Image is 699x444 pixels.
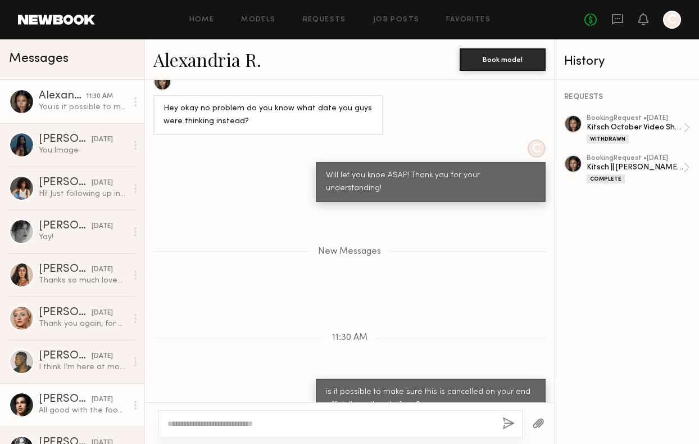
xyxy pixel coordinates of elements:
[241,16,275,24] a: Models
[39,145,127,156] div: You: Image
[39,394,92,405] div: [PERSON_NAME]
[587,122,683,133] div: Kitsch October Video Shoot
[587,115,690,143] a: bookingRequest •[DATE]Kitsch October Video ShootWithdrawn
[587,162,683,173] div: Kitsch || [PERSON_NAME] & [PERSON_NAME]
[663,11,681,29] a: C
[460,48,546,71] button: Book model
[92,221,113,232] div: [DATE]
[92,394,113,405] div: [DATE]
[164,102,373,128] div: Hey okay no problem do you know what date you guys were thinking instead?
[39,319,127,329] div: Thank you again, for having me - I can not wait to see photos! 😊
[39,405,127,416] div: All good with the food for me
[303,16,346,24] a: Requests
[39,91,86,102] div: Alexandria R.
[373,16,420,24] a: Job Posts
[587,134,629,143] div: Withdrawn
[39,275,127,286] div: Thanks so much loved working with you all :)
[39,232,127,243] div: Yay!
[92,178,113,189] div: [DATE]
[39,264,92,275] div: [PERSON_NAME]
[92,351,113,362] div: [DATE]
[86,91,113,102] div: 11:30 AM
[332,333,367,343] span: 11:30 AM
[153,47,261,71] a: Alexandria R.
[92,264,113,275] div: [DATE]
[326,169,535,195] div: Will let you knoe ASAP! Thank you for your understanding!
[587,174,625,183] div: Complete
[564,55,690,68] div: History
[326,386,535,412] div: is it possible to make sure this is cancelled on your end officially on the platform?
[92,134,113,145] div: [DATE]
[587,155,690,183] a: bookingRequest •[DATE]Kitsch || [PERSON_NAME] & [PERSON_NAME]Complete
[460,54,546,64] a: Book model
[446,16,491,24] a: Favorites
[9,52,69,65] span: Messages
[39,351,92,362] div: [PERSON_NAME]
[39,134,92,145] div: [PERSON_NAME]
[39,307,92,319] div: [PERSON_NAME]
[587,155,683,162] div: booking Request • [DATE]
[318,247,381,257] span: New Messages
[564,93,690,101] div: REQUESTS
[189,16,215,24] a: Home
[39,102,127,113] div: You: is it possible to make sure this is cancelled on your end officially on the platform?
[39,189,127,199] div: Hi! Just following up in this :) I would love to work with the Kitsch team once more. Just let me...
[92,308,113,319] div: [DATE]
[39,221,92,232] div: [PERSON_NAME]
[39,177,92,189] div: [PERSON_NAME]
[587,115,683,122] div: booking Request • [DATE]
[39,362,127,373] div: I think I’m here at modo yoga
